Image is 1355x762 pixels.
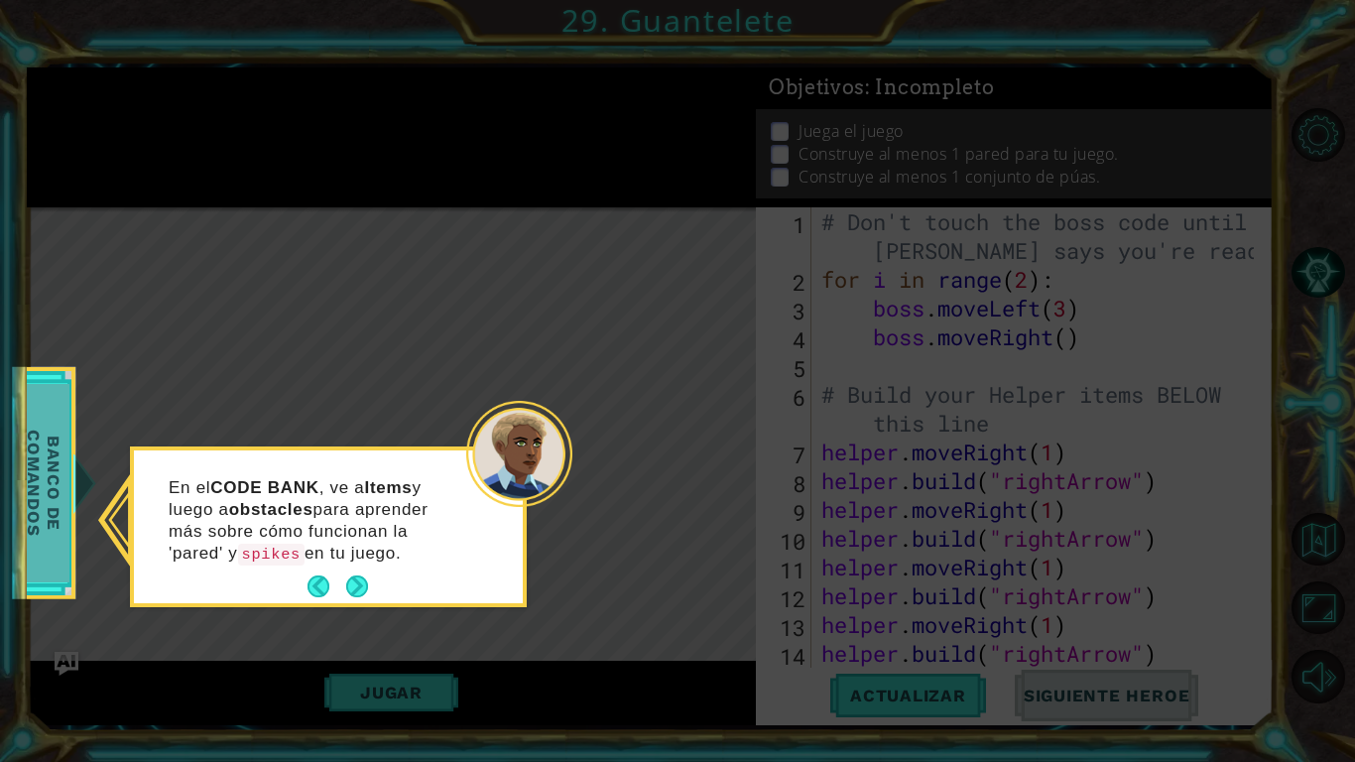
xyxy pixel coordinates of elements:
[238,544,305,566] code: spikes
[18,384,69,582] span: Banco de comandos
[210,478,318,497] strong: CODE BANK
[169,477,465,566] p: En el , ve a y luego a para aprender más sobre cómo funcionan la 'pared' y en tu juego.
[346,575,368,597] button: Next
[365,478,413,497] strong: Items
[308,575,346,597] button: Back
[229,500,313,519] strong: obstacles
